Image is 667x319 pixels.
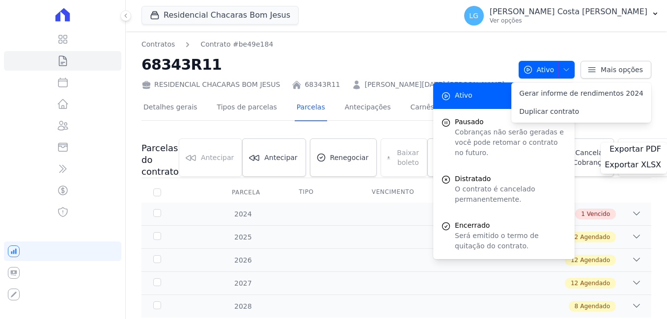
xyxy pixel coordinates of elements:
span: Vencido [587,210,610,218]
p: Cobranças não serão geradas e você pode retomar o contrato no futuro. [455,127,567,158]
span: Pausado [455,117,567,127]
span: Agendado [580,256,610,265]
button: Ativo [519,61,575,79]
span: LG [469,12,478,19]
a: Carnês [408,95,436,121]
p: O contrato é cancelado permanentemente. [455,184,567,205]
p: Será emitido o termo de quitação do contrato. [455,231,567,251]
p: [PERSON_NAME] Costa [PERSON_NAME] [490,7,647,17]
span: 2 [575,233,579,241]
div: RESIDENCIAL CHACARAS BOM JESUS [141,80,280,90]
span: 12 [571,256,578,265]
a: 68343R11 [305,80,340,90]
a: Duplicar contrato [511,103,651,121]
a: Antecipar [242,138,306,177]
button: LG [PERSON_NAME] Costa [PERSON_NAME] Ver opções [456,2,667,29]
span: Ativo [455,90,472,101]
a: Renegociar [310,138,377,177]
span: Ativo [523,61,555,79]
nav: Breadcrumb [141,39,273,50]
h2: 68343R11 [141,53,511,76]
a: Contratos [141,39,175,50]
a: Antecipações [343,95,393,121]
button: Pausado Cobranças não serão geradas e você pode retomar o contrato no futuro. [433,109,575,166]
p: Ver opções [490,17,647,25]
a: Baixar boleto [427,138,488,177]
a: Encerrado Será emitido o termo de quitação do contrato. [433,213,575,259]
a: Tipos de parcelas [215,95,279,121]
span: Agendado [580,302,610,311]
button: Residencial Chacaras Bom Jesus [141,6,299,25]
a: Mais opções [581,61,651,79]
span: Exportar PDF [610,144,661,154]
th: Tipo [287,182,360,203]
a: [PERSON_NAME][DATE] [PERSON_NAME] [364,80,504,90]
span: Mais opções [601,65,643,75]
span: Antecipar [264,153,297,162]
span: Distratado [455,174,567,184]
a: Exportar PDF [610,144,663,156]
h3: Parcelas do contrato [141,142,179,178]
a: Gerar informe de rendimentos 2024 [511,84,651,103]
a: Cancelar Cobrança [553,138,614,177]
th: Vencimento [360,182,433,203]
span: Renegociar [330,153,369,162]
span: 1 [581,210,585,218]
a: Exportar XLSX [605,160,663,172]
a: Contrato #be49e184 [200,39,273,50]
span: Agendado [580,279,610,288]
div: Parcela [220,183,272,202]
a: Detalhes gerais [141,95,199,121]
span: Exportar XLSX [605,160,661,170]
span: Encerrado [455,220,567,231]
span: Agendado [580,233,610,241]
a: Parcelas [295,95,327,121]
nav: Breadcrumb [141,39,511,50]
a: Distratado O contrato é cancelado permanentemente. [433,166,575,213]
span: Cancelar Cobrança [569,148,606,167]
span: 8 [575,302,579,311]
span: 12 [571,279,578,288]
